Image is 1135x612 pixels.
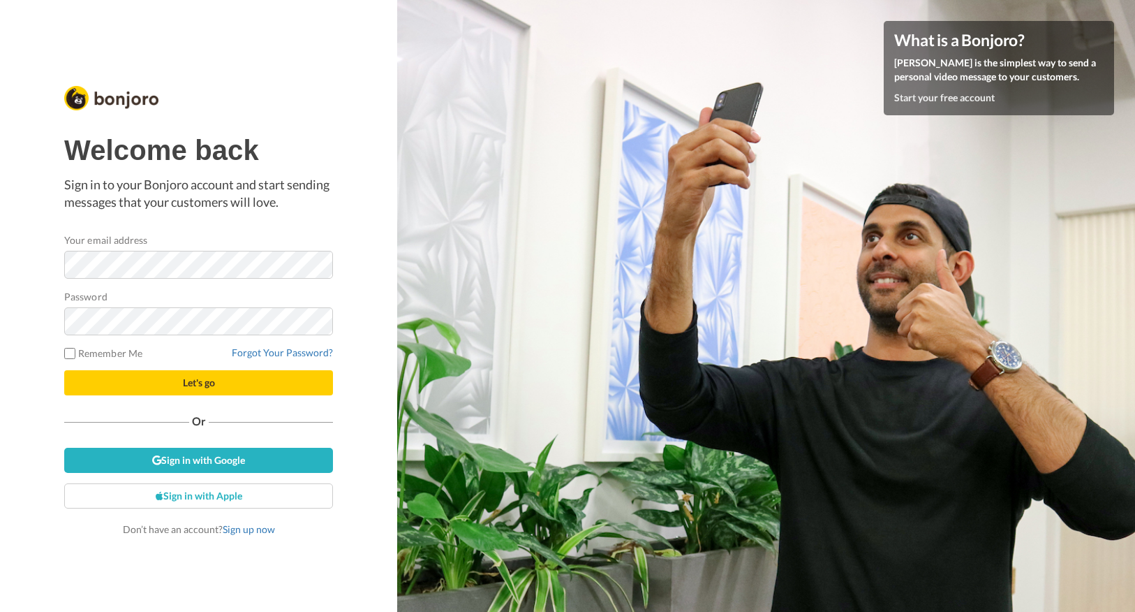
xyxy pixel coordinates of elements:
[64,289,107,304] label: Password
[64,348,75,359] input: Remember Me
[232,347,333,358] a: Forgot Your Password?
[894,31,1104,49] h4: What is a Bonjoro?
[183,377,215,388] span: Let's go
[64,233,147,247] label: Your email address
[64,370,333,395] button: Let's go
[894,56,1104,84] p: [PERSON_NAME] is the simplest way to send a personal video message to your customers.
[64,483,333,509] a: Sign in with Apple
[64,135,333,166] h1: Welcome back
[894,92,995,103] a: Start your free account
[64,448,333,473] a: Sign in with Google
[223,523,275,535] a: Sign up now
[64,346,142,360] label: Remember Me
[189,416,209,426] span: Or
[123,523,275,535] span: Don’t have an account?
[64,176,333,212] p: Sign in to your Bonjoro account and start sending messages that your customers will love.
